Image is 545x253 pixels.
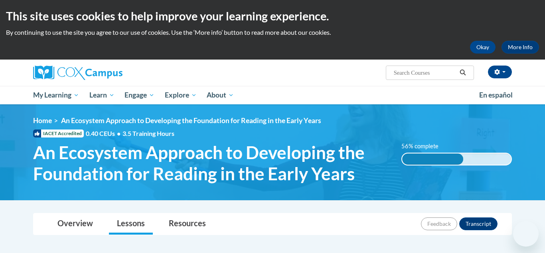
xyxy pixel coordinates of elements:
span: My Learning [33,90,79,100]
div: Main menu [21,86,524,104]
span: 0.40 CEUs [86,129,122,138]
div: 56% complete [402,153,463,165]
span: Explore [165,90,197,100]
a: Cox Campus [33,66,185,80]
span: About [207,90,234,100]
h2: This site uses cookies to help improve your learning experience. [6,8,539,24]
button: Okay [470,41,496,54]
a: Explore [160,86,202,104]
span: An Ecosystem Approach to Developing the Foundation for Reading in the Early Years [61,116,321,125]
button: Search [457,68,469,78]
a: Lessons [109,213,153,235]
a: Resources [161,213,214,235]
p: By continuing to use the site you agree to our use of cookies. Use the ‘More info’ button to read... [6,28,539,37]
span: IACET Accredited [33,129,84,137]
button: Transcript [459,217,498,230]
span: En español [479,91,513,99]
input: Search Courses [393,68,457,78]
button: Account Settings [488,66,512,78]
a: Engage [119,86,160,104]
span: 3.5 Training Hours [122,129,174,137]
a: Learn [84,86,120,104]
span: • [117,129,120,137]
a: Overview [49,213,101,235]
a: En español [474,87,518,104]
a: My Learning [28,86,84,104]
span: Learn [89,90,115,100]
button: Feedback [421,217,457,230]
a: Home [33,116,52,125]
a: More Info [502,41,539,54]
span: An Ecosystem Approach to Developing the Foundation for Reading in the Early Years [33,142,389,184]
span: Engage [124,90,154,100]
a: About [202,86,239,104]
img: Cox Campus [33,66,122,80]
iframe: Button to launch messaging window [513,221,539,247]
label: 56% complete [401,142,447,151]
